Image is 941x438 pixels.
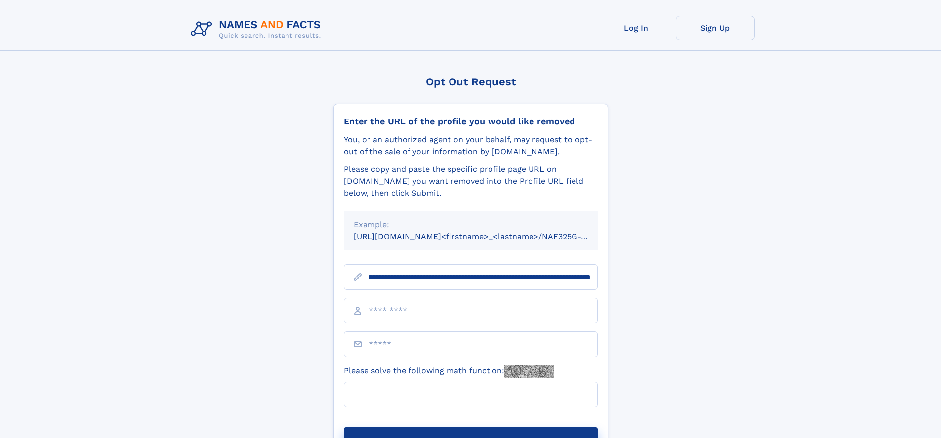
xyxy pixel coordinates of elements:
[344,116,598,127] div: Enter the URL of the profile you would like removed
[354,232,616,241] small: [URL][DOMAIN_NAME]<firstname>_<lastname>/NAF325G-xxxxxxxx
[344,365,554,378] label: Please solve the following math function:
[354,219,588,231] div: Example:
[676,16,755,40] a: Sign Up
[333,76,608,88] div: Opt Out Request
[187,16,329,42] img: Logo Names and Facts
[344,163,598,199] div: Please copy and paste the specific profile page URL on [DOMAIN_NAME] you want removed into the Pr...
[597,16,676,40] a: Log In
[344,134,598,158] div: You, or an authorized agent on your behalf, may request to opt-out of the sale of your informatio...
